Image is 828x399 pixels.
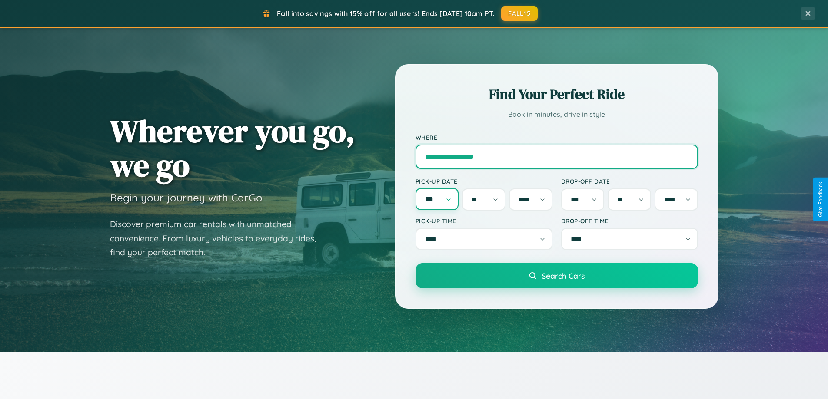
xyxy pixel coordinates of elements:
[416,108,698,121] p: Book in minutes, drive in style
[277,9,495,18] span: Fall into savings with 15% off for all users! Ends [DATE] 10am PT.
[110,217,327,260] p: Discover premium car rentals with unmatched convenience. From luxury vehicles to everyday rides, ...
[110,114,355,182] h1: Wherever you go, we go
[542,271,585,280] span: Search Cars
[561,178,698,185] label: Drop-off Date
[416,85,698,104] h2: Find Your Perfect Ride
[561,217,698,224] label: Drop-off Time
[110,191,263,204] h3: Begin your journey with CarGo
[818,182,824,217] div: Give Feedback
[416,134,698,141] label: Where
[416,178,552,185] label: Pick-up Date
[416,217,552,224] label: Pick-up Time
[416,263,698,288] button: Search Cars
[501,6,538,21] button: FALL15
